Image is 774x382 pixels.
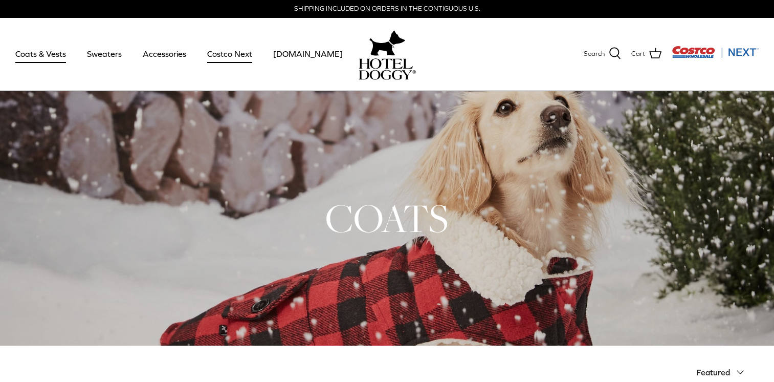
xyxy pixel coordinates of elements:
a: hoteldoggy.com hoteldoggycom [359,28,416,80]
span: Featured [696,368,730,377]
a: Costco Next [198,36,261,71]
a: Sweaters [78,36,131,71]
h1: COATS [24,193,750,243]
span: Search [584,49,605,59]
a: [DOMAIN_NAME] [264,36,352,71]
a: Coats & Vests [6,36,75,71]
a: Visit Costco Next [672,52,759,60]
img: hoteldoggycom [359,58,416,80]
span: Cart [631,49,645,59]
a: Cart [631,47,661,60]
a: Accessories [134,36,195,71]
img: Costco Next [672,46,759,58]
img: hoteldoggy.com [369,28,405,58]
a: Search [584,47,621,60]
